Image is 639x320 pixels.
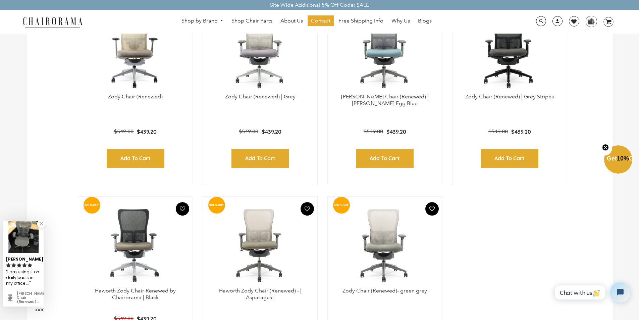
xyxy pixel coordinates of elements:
[511,128,531,135] span: $439.20
[85,9,186,93] a: Zody Chair (Renewed) - chairorama Zody Chair (Renewed) - chairorama
[388,15,413,26] a: Why Us
[239,128,258,135] span: $549.00
[28,263,32,268] svg: rating icon full
[114,128,134,135] span: $549.00
[342,287,427,294] a: Zody Chair (Renewed)- green grey
[137,128,157,135] span: $439.20
[210,9,311,93] a: Zody Chair (Renewed) | Grey - chairorama Zody Chair (Renewed) | Grey - chairorama
[85,203,186,287] img: Haworth Zody Chair Renewed by Chairorama | Black - chairorama
[604,146,632,174] div: Get10%OffClose teaser
[22,263,27,268] svg: rating icon full
[262,128,281,135] span: $439.20
[301,202,314,216] button: Add To Wishlist
[210,9,311,93] img: Zody Chair (Renewed) | Grey - chairorama
[415,15,435,26] a: Blogs
[599,140,612,155] button: Close teaser
[465,93,554,100] a: Zody Chair (Renewed) | Grey Stripes
[334,203,435,287] img: Zody Chair (Renewed)- green grey - chairorama
[115,15,498,28] nav: DesktopNavigation
[488,128,508,135] span: $549.00
[459,9,560,93] img: Zody Chair (Renewed) | Grey Stripes - chairorama
[549,277,636,308] iframe: Tidio Chat
[386,128,406,135] span: $439.20
[391,17,410,25] span: Why Us
[481,149,538,168] input: Add to Cart
[341,93,429,107] a: [PERSON_NAME] Chair (Renewed) | [PERSON_NAME] Egg Blue
[209,203,224,207] text: SOLD-OUT
[6,269,41,287] div: I am using it on daily basis in my office and so far great positive reviews from my side
[335,15,387,26] a: Free Shipping Info
[334,9,435,93] img: Zody Chair (Renewed) | Robin Egg Blue - chairorama
[11,263,16,268] svg: rating icon full
[176,202,189,216] button: Add To Wishlist
[311,17,330,25] span: Contact
[210,203,311,287] a: Haworth Zody Chair (Renewed) - | Asparagus | - chairorama Haworth Zody Chair (Renewed) - | Aspara...
[85,203,99,207] text: SOLD-OUT
[364,128,383,135] span: $549.00
[586,16,596,26] img: WhatsApp_Image_2024-07-12_at_16.23.01.webp
[17,263,21,268] svg: rating icon full
[308,15,334,26] a: Contact
[338,17,383,25] span: Free Shipping Info
[107,149,164,168] input: Add to Cart
[210,203,311,287] img: Haworth Zody Chair (Renewed) - | Asparagus | - chairorama
[225,93,296,100] a: Zody Chair (Renewed) | Grey
[334,203,435,287] a: Zody Chair (Renewed)- green grey - chairorama Zody Chair (Renewed)- green grey - chairorama
[356,149,414,168] input: Add to Cart
[95,287,176,301] a: Haworth Zody Chair Renewed by Chairorama | Black
[334,203,348,207] text: SOLD-OUT
[231,149,289,168] input: Add to Cart
[6,263,11,268] svg: rating icon full
[280,17,303,25] span: About Us
[108,93,163,100] a: Zody Chair (Renewed)
[19,16,86,28] img: chairorama
[178,16,227,26] a: Shop by Brand
[425,202,439,216] button: Add To Wishlist
[334,9,435,93] a: Zody Chair (Renewed) | Robin Egg Blue - chairorama Zody Chair (Renewed) | Robin Egg Blue - chairo...
[85,203,186,287] a: Haworth Zody Chair Renewed by Chairorama | Black - chairorama Haworth Zody Chair Renewed by Chair...
[85,9,186,93] img: Zody Chair (Renewed) - chairorama
[3,221,44,253] img: Helen J. review of Mirra Chair (Renewed) | Grey
[617,155,629,162] span: 10%
[418,17,432,25] span: Blogs
[17,292,41,304] div: Mirra Chair (Renewed) | Grey
[277,15,306,26] a: About Us
[459,9,560,93] a: Zody Chair (Renewed) | Grey Stripes - chairorama Zody Chair (Renewed) | Grey Stripes - chairorama
[607,155,638,162] span: Get Off
[219,287,302,301] a: Haworth Zody Chair (Renewed) - | Asparagus |
[228,15,276,26] a: Shop Chair Parts
[231,17,272,25] span: Shop Chair Parts
[6,254,41,262] div: [PERSON_NAME]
